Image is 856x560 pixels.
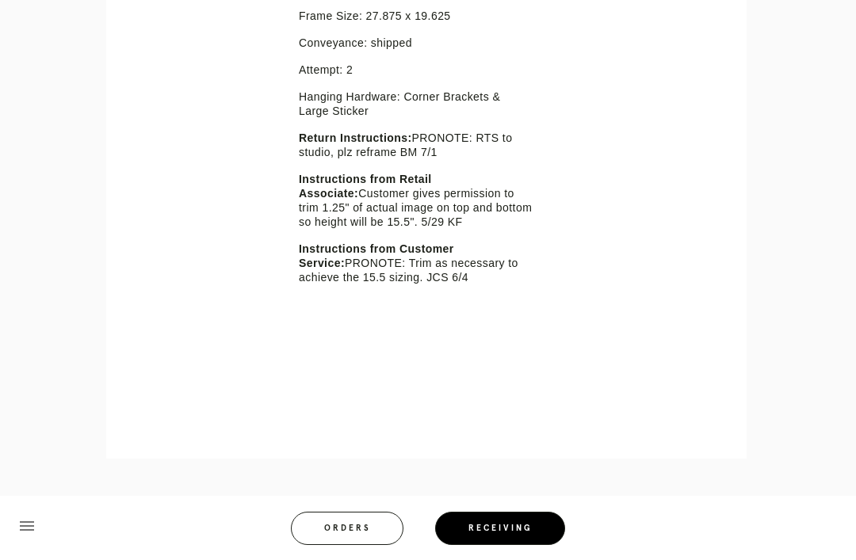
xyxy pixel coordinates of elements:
[299,9,533,23] p: Frame Size: 27.875 x 19.625
[144,341,699,443] iframe: Retail QC
[275,512,419,535] a: Orders
[299,90,533,118] p: Hanging Hardware: Corner Brackets & Large Sticker
[299,173,432,200] span: Instructions from Retail Associate:
[299,131,412,144] span: Return Instructions:
[17,516,36,535] i: menu
[299,242,533,284] p: PRONOTE: Trim as necessary to achieve the 15.5 sizing. JCS 6/4
[299,36,533,50] p: Conveyance: shipped
[291,512,403,545] button: Orders
[435,512,565,545] button: Receiving
[468,524,533,532] span: Receiving
[419,512,581,535] a: Receiving
[299,63,533,77] p: Attempt: 2
[299,242,454,269] span: Instructions from Customer Service:
[323,524,371,532] span: Orders
[299,172,533,229] p: Customer gives permission to trim 1.25" of actual image on top and bottom so height will be 15.5"...
[299,131,533,159] p: PRONOTE: RTS to studio, plz reframe BM 7/1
